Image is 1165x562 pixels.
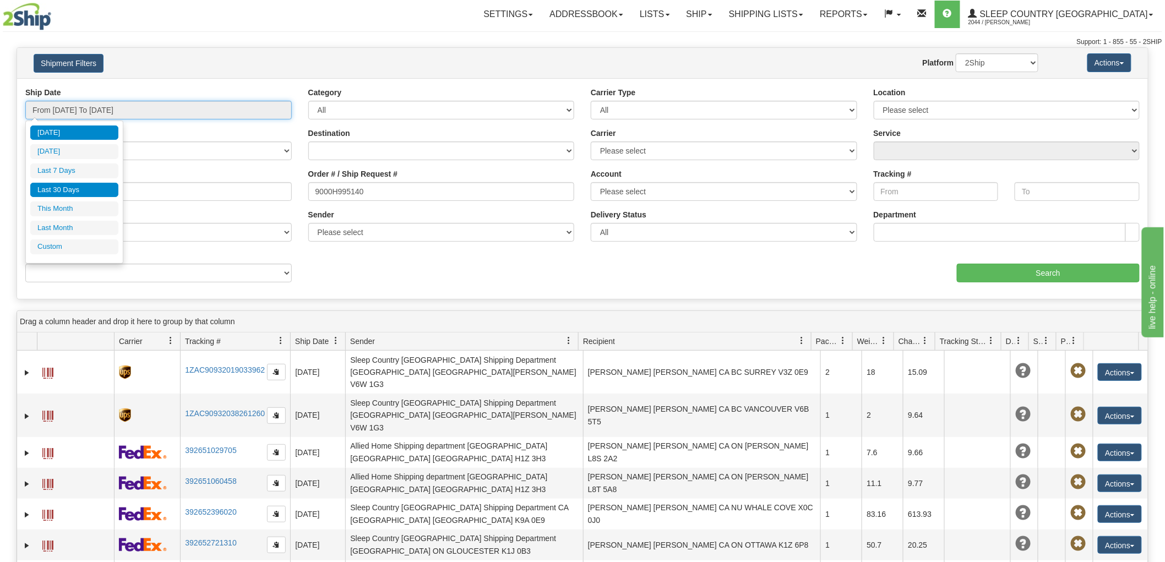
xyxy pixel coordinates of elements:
td: 1 [820,499,862,530]
a: Shipment Issues filter column settings [1037,331,1056,350]
td: [DATE] [290,437,345,468]
div: live help - online [8,7,102,20]
td: [PERSON_NAME] [PERSON_NAME] CA ON [PERSON_NAME] L8T 5A8 [583,468,821,499]
td: Sleep Country [GEOGRAPHIC_DATA] Shipping Department CA [GEOGRAPHIC_DATA] [GEOGRAPHIC_DATA] K9A 0E9 [345,499,583,530]
button: Copy to clipboard [267,407,286,424]
label: Carrier Type [591,87,635,98]
a: Addressbook [541,1,632,28]
span: Weight [857,336,880,347]
a: Ship [678,1,721,28]
li: Last Month [30,221,118,236]
label: Tracking # [874,168,912,179]
img: 2 - FedEx Express® [119,476,167,490]
a: Label [42,536,53,553]
label: Ship Date [25,87,61,98]
span: Packages [816,336,839,347]
label: Destination [308,128,350,139]
span: Ship Date [295,336,329,347]
button: Actions [1098,407,1142,424]
li: Last 7 Days [30,163,118,178]
label: Platform [923,57,954,68]
td: 15.09 [903,351,944,394]
a: Settings [475,1,541,28]
a: Tracking # filter column settings [271,331,290,350]
span: Tracking Status [940,336,988,347]
a: Carrier filter column settings [161,331,180,350]
span: Carrier [119,336,143,347]
a: Expand [21,540,32,551]
a: Pickup Status filter column settings [1065,331,1084,350]
td: [DATE] [290,468,345,499]
a: Expand [21,509,32,520]
iframe: chat widget [1140,225,1164,337]
td: Sleep Country [GEOGRAPHIC_DATA] Shipping Department [GEOGRAPHIC_DATA] ON GLOUCESTER K1J 0B3 [345,530,583,560]
img: logo2044.jpg [3,3,51,30]
td: 7.6 [862,437,903,468]
span: Sleep Country [GEOGRAPHIC_DATA] [977,9,1148,19]
span: Recipient [583,336,615,347]
td: 9.66 [903,437,944,468]
img: 2 - FedEx Express® [119,507,167,521]
a: 392652396020 [185,508,236,516]
a: Recipient filter column settings [792,331,811,350]
a: 392652721310 [185,538,236,547]
a: Expand [21,448,32,459]
a: 392651029705 [185,446,236,455]
span: Pickup Status [1061,336,1070,347]
td: Sleep Country [GEOGRAPHIC_DATA] Shipping Department [GEOGRAPHIC_DATA] [GEOGRAPHIC_DATA][PERSON_NA... [345,394,583,436]
li: [DATE] [30,126,118,140]
img: 8 - UPS [119,365,130,379]
a: 392651060458 [185,477,236,485]
td: 1 [820,468,862,499]
span: Delivery Status [1006,336,1015,347]
span: Charge [899,336,922,347]
td: 9.64 [903,394,944,436]
label: Carrier [591,128,616,139]
td: 2 [820,351,862,394]
td: 9.77 [903,468,944,499]
a: Tracking Status filter column settings [982,331,1001,350]
div: grid grouping header [17,311,1148,332]
input: Search [957,264,1140,282]
label: Delivery Status [591,209,646,220]
button: Shipment Filters [34,54,104,73]
td: [PERSON_NAME] [PERSON_NAME] CA BC SURREY V3Z 0E9 [583,351,821,394]
td: [DATE] [290,499,345,530]
td: [PERSON_NAME] [PERSON_NAME] CA ON OTTAWA K1Z 6P8 [583,530,821,560]
label: Location [874,87,906,98]
button: Actions [1098,444,1142,461]
td: [DATE] [290,394,345,436]
a: Label [42,363,53,380]
span: Unknown [1015,363,1031,379]
a: 1ZAC90932038261260 [185,409,265,418]
td: Allied Home Shipping department [GEOGRAPHIC_DATA] [GEOGRAPHIC_DATA] [GEOGRAPHIC_DATA] H1Z 3H3 [345,437,583,468]
td: 613.93 [903,499,944,530]
td: 11.1 [862,468,903,499]
button: Actions [1098,505,1142,523]
span: Unknown [1015,536,1031,552]
a: 1ZAC90932019033962 [185,365,265,374]
button: Actions [1098,474,1142,492]
td: [DATE] [290,530,345,560]
td: Allied Home Shipping department [GEOGRAPHIC_DATA] [GEOGRAPHIC_DATA] [GEOGRAPHIC_DATA] H1Z 3H3 [345,468,583,499]
button: Copy to clipboard [267,506,286,522]
td: 83.16 [862,499,903,530]
span: Pickup Not Assigned [1070,474,1086,490]
a: Delivery Status filter column settings [1010,331,1028,350]
a: Packages filter column settings [834,331,852,350]
td: Sleep Country [GEOGRAPHIC_DATA] Shipping Department [GEOGRAPHIC_DATA] [GEOGRAPHIC_DATA][PERSON_NA... [345,351,583,394]
a: Reports [812,1,876,28]
a: Shipping lists [721,1,812,28]
span: Tracking # [185,336,221,347]
button: Copy to clipboard [267,537,286,553]
label: Department [874,209,917,220]
button: Copy to clipboard [267,444,286,461]
a: Weight filter column settings [875,331,894,350]
a: Label [42,443,53,461]
li: [DATE] [30,144,118,159]
li: Last 30 Days [30,183,118,198]
label: Account [591,168,622,179]
td: [PERSON_NAME] [PERSON_NAME] CA BC VANCOUVER V6B 5T5 [583,394,821,436]
a: Label [42,474,53,492]
a: Expand [21,478,32,489]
